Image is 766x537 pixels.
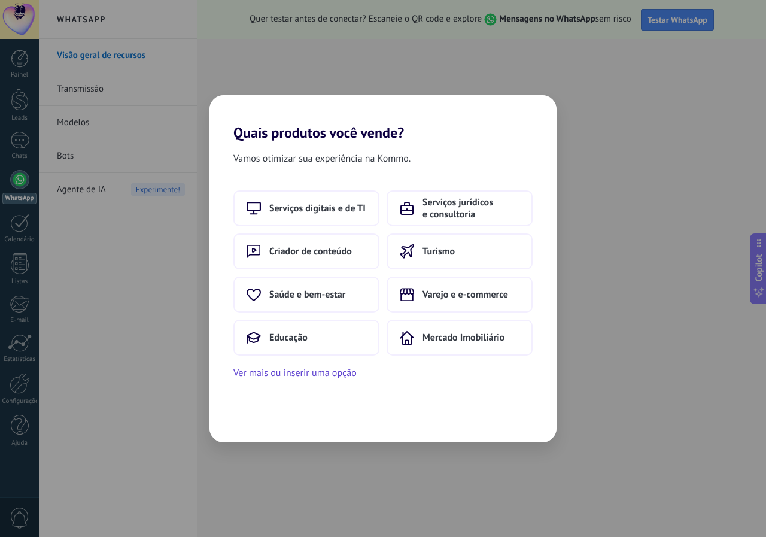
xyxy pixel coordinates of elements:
[422,289,508,301] span: Varejo e e-commerce
[233,190,379,226] button: Serviços digitais e de TI
[387,320,533,356] button: Mercado Imobiliário
[422,332,504,344] span: Mercado Imobiliário
[269,332,308,344] span: Educação
[387,233,533,269] button: Turismo
[269,245,352,257] span: Criador de conteúdo
[422,196,519,220] span: Serviços jurídicos e consultoria
[233,233,379,269] button: Criador de conteúdo
[269,289,345,301] span: Saúde e bem-estar
[233,365,357,381] button: Ver mais ou inserir uma opção
[269,202,366,214] span: Serviços digitais e de TI
[233,151,411,166] span: Vamos otimizar sua experiência na Kommo.
[422,245,455,257] span: Turismo
[233,277,379,313] button: Saúde e bem-estar
[233,320,379,356] button: Educação
[387,190,533,226] button: Serviços jurídicos e consultoria
[387,277,533,313] button: Varejo e e-commerce
[209,95,557,141] h2: Quais produtos você vende?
